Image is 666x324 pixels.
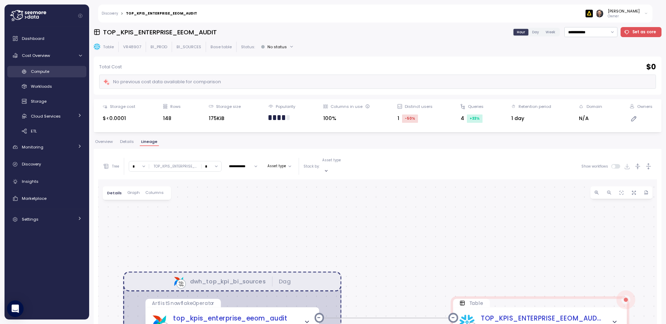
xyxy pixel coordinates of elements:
[22,216,39,222] span: Settings
[190,278,265,286] div: dwh_top_kpi_bi_sources
[7,81,86,92] a: Workloads
[22,196,46,201] span: Marketplace
[112,164,119,169] p: Tree
[579,114,602,122] div: N/A
[99,63,122,70] p: Total Cost
[22,161,41,167] span: Discovery
[110,104,135,109] div: Storage cost
[209,114,241,122] div: 175KiB
[22,53,50,58] span: Cost Overview
[7,213,86,227] a: Settings
[398,114,433,123] div: 1
[123,44,141,50] p: VR48907
[546,29,555,35] span: Week
[152,300,214,307] p: ArtlistSnowflakeOperator
[331,104,370,109] div: Columns in use
[323,114,370,122] div: 100%
[127,191,140,195] span: Graph
[216,104,241,109] div: Storage size
[76,13,85,18] button: Collapse navigation
[646,62,656,72] h2: $ 0
[7,110,86,122] a: Cloud Services
[7,157,86,171] a: Discovery
[596,10,603,17] img: ACg8ocI2dL-zei04f8QMW842o_HSSPOvX6ScuLi9DAmwXc53VPYQOcs=s96-c
[632,27,656,37] span: Set as core
[126,12,197,15] div: TOP_KPIS_ENTERPRISE_EEOM_AUDIT
[7,125,86,137] a: ETL
[22,144,43,150] span: Monitoring
[145,191,164,195] span: Columns
[608,14,640,19] p: Owner
[587,104,602,109] div: Domain
[177,44,201,50] p: BI_SOURCES
[621,27,662,37] button: Set as core
[120,140,134,144] span: Details
[121,11,123,16] div: >
[322,158,341,163] p: Asset type
[22,179,39,184] span: Insights
[163,114,181,122] div: 148
[461,114,484,123] div: 4
[241,44,255,50] p: Status:
[7,300,24,317] div: Open Intercom Messenger
[469,300,483,307] p: Table
[170,104,181,109] div: Rows
[511,114,551,122] div: 1 day
[7,96,86,107] a: Storage
[173,314,287,324] a: top_kpis_enterprise_eeom_audit
[103,44,114,50] p: Table
[103,28,217,36] h3: TOP_KPIS_ENTERPRISE_EEOM_AUDIT
[103,78,221,86] div: No previous cost data available for comparison
[276,104,295,109] div: Popularity
[7,140,86,154] a: Monitoring
[7,174,86,188] a: Insights
[7,32,86,45] a: Dashboard
[532,29,539,35] span: Day
[7,191,86,205] a: Marketplace
[31,128,37,134] span: ETL
[304,164,319,169] p: Stack by:
[31,113,61,119] span: Cloud Services
[468,104,484,109] div: Queries
[608,8,640,14] div: [PERSON_NAME]
[7,66,86,77] a: Compute
[258,42,297,52] button: No status
[586,10,593,17] img: 6628aa71fabf670d87b811be.PNG
[517,29,525,35] span: Hour
[151,44,167,50] p: BI_PROD
[31,99,46,104] span: Storage
[95,140,113,144] span: Overview
[267,44,287,50] div: No status
[637,104,652,109] div: Owners
[581,164,612,169] span: Show workflows
[519,104,551,109] div: Retention period
[154,164,197,169] div: TOP_KPIS_ENTERPRISE_ ...
[467,114,483,123] div: +33 %
[102,12,118,15] a: Discovery
[31,69,49,74] span: Compute
[279,278,291,286] p: Dag
[405,104,433,109] div: Distinct users
[402,114,418,123] div: -50 %
[103,114,135,122] div: $<0.0001
[22,36,44,41] span: Dashboard
[265,162,294,170] button: Asset type
[211,44,232,50] p: Base table
[7,49,86,62] a: Cost Overview
[481,314,603,324] a: TOP_KPIS_ENTERPRISE_EEOM_AUDIT
[141,140,157,144] span: Lineage
[31,84,52,89] span: Workloads
[107,191,122,195] span: Details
